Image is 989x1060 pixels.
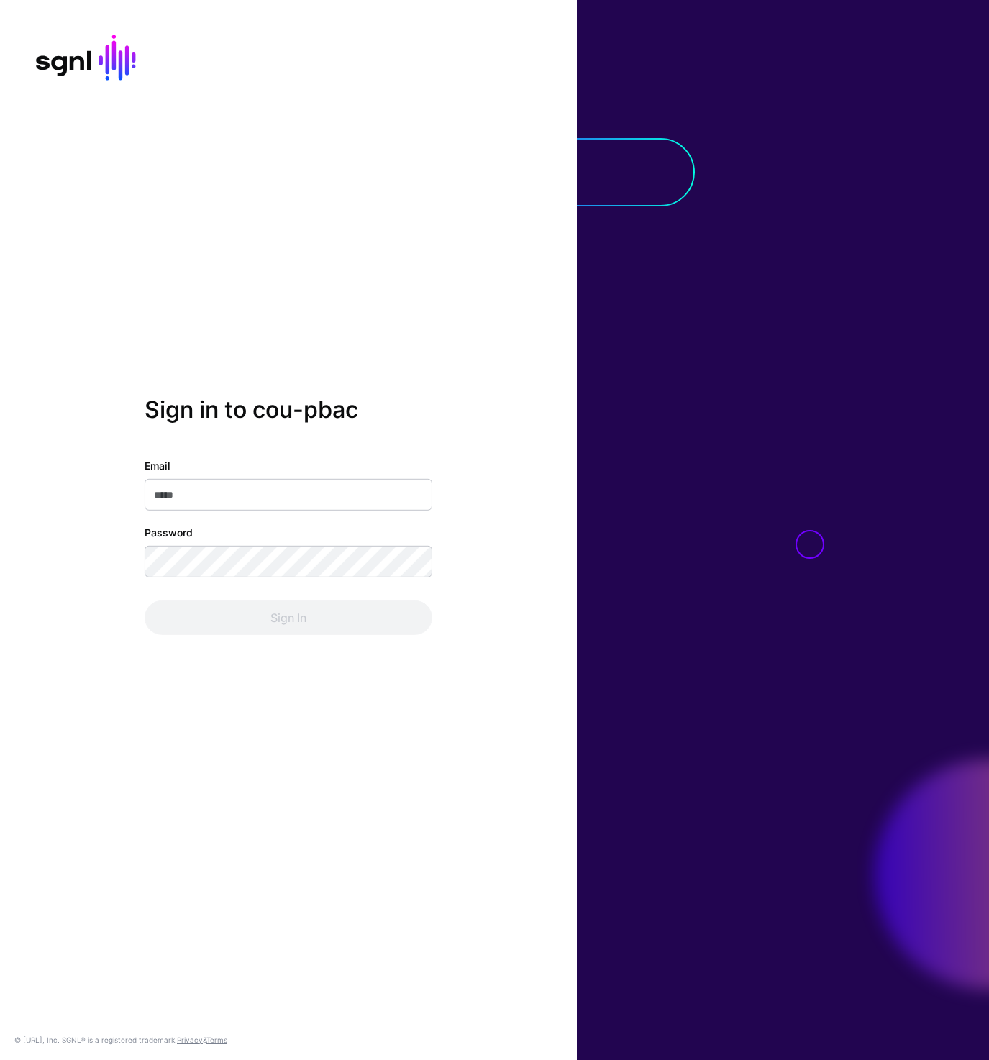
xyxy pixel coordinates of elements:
[145,458,170,473] label: Email
[145,525,193,540] label: Password
[206,1036,227,1044] a: Terms
[14,1034,227,1046] div: © [URL], Inc. SGNL® is a registered trademark. &
[145,396,432,424] h2: Sign in to cou-pbac
[177,1036,203,1044] a: Privacy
